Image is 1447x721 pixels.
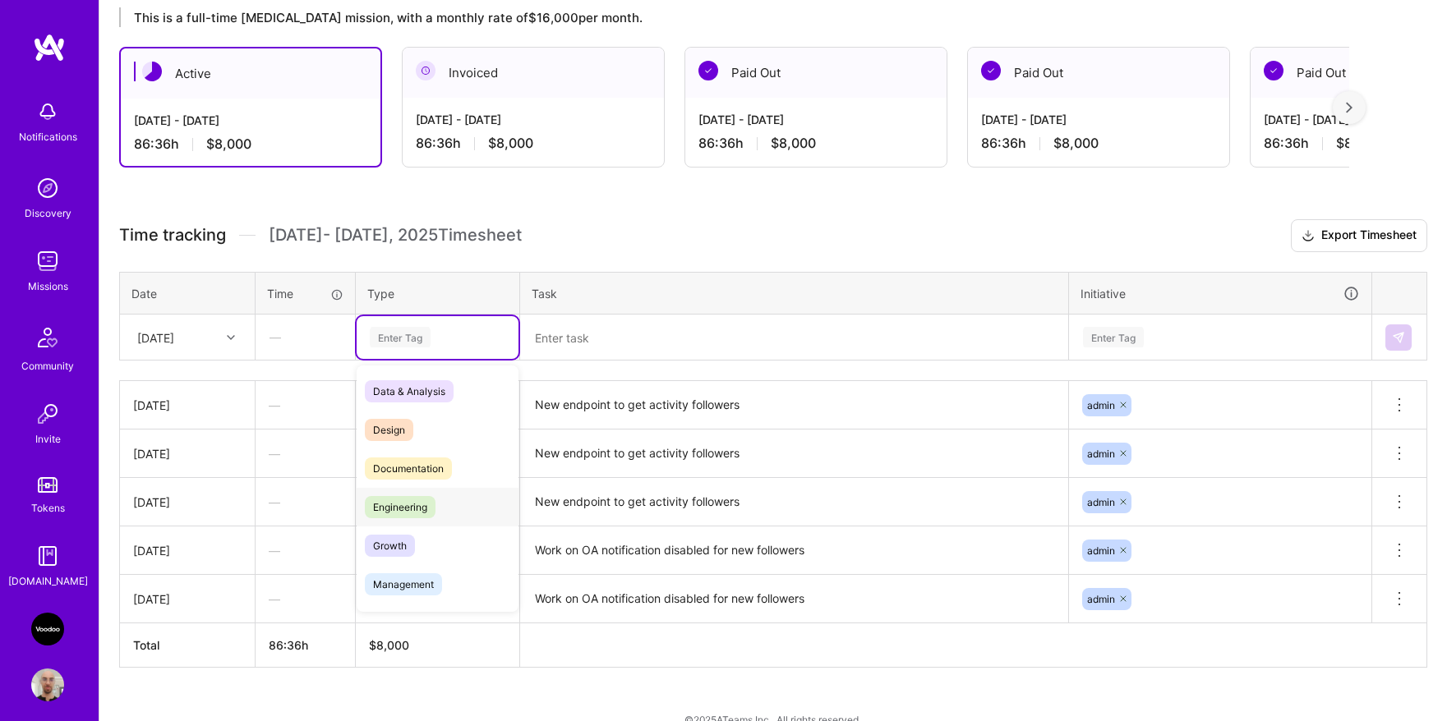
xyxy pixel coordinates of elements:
img: teamwork [31,245,64,278]
div: Active [121,48,380,99]
img: right [1346,102,1353,113]
div: [DATE] - [DATE] [416,111,651,128]
div: [DATE] - [DATE] [698,111,933,128]
textarea: New endpoint to get activity followers [522,431,1067,476]
span: $8,000 [1053,135,1099,152]
textarea: Work on OA notification disabled for new followers [522,528,1067,573]
div: 86:36 h [981,135,1216,152]
img: Paid Out [981,61,1001,80]
img: Invite [31,397,64,430]
img: bell [31,95,64,128]
div: — [256,577,355,621]
a: User Avatar [27,668,68,701]
img: logo [33,33,66,62]
div: [DATE] [137,328,174,346]
img: Submit [1392,331,1405,344]
span: $8,000 [1336,135,1381,152]
div: Initiative [1081,284,1360,303]
div: [DATE] [133,542,242,559]
img: User Avatar [31,668,64,701]
span: Documentation [365,457,452,480]
div: Tokens [31,499,65,517]
span: Engineering [365,496,435,518]
div: — [256,432,355,475]
div: [DATE] [133,590,242,608]
div: — [256,529,355,572]
span: Design [365,419,413,441]
div: — [256,480,355,524]
div: Paid Out [968,48,1229,98]
span: $8,000 [771,135,816,152]
span: admin [1087,593,1115,605]
img: Community [28,318,67,357]
div: [DATE] - [DATE] [981,111,1216,128]
th: 86:36h [256,623,356,668]
textarea: Work on OA notification disabled for new followers [522,576,1067,622]
span: $8,000 [206,135,251,153]
div: This is a full-time [MEDICAL_DATA] mission, with a monthly rate of $16,000 per month. [119,7,1349,27]
div: Time [267,285,343,302]
div: Notifications [19,128,77,145]
th: Type [356,272,520,315]
button: Export Timesheet [1291,219,1427,252]
th: Total [120,623,256,668]
div: [DATE] [133,494,242,511]
img: Invoiced [416,61,435,80]
img: Paid Out [698,61,718,80]
textarea: New endpoint to get activity followers [522,480,1067,525]
div: [DATE] - [DATE] [134,112,367,129]
i: icon Download [1302,227,1315,245]
div: 86:36 h [698,135,933,152]
img: tokens [38,477,58,493]
span: $8,000 [488,135,533,152]
img: guide book [31,540,64,572]
div: 86:36 h [134,135,367,153]
th: Date [120,272,256,315]
div: Discovery [25,204,71,222]
div: [DATE] [133,397,242,414]
span: Growth [365,535,415,557]
div: — [256,383,355,427]
img: discovery [31,172,64,204]
span: admin [1087,496,1115,508]
div: [DOMAIN_NAME] [8,572,88,590]
i: icon Chevron [227,333,235,342]
span: Time tracking [119,225,226,246]
span: admin [1087,399,1115,411]
span: [DATE] - [DATE] , 2025 Timesheet [269,225,522,246]
div: Community [21,357,74,374]
div: 86:36 h [416,135,651,152]
span: admin [1087,448,1115,460]
th: Task [520,272,1069,315]
div: — [256,315,354,359]
div: Invite [35,430,61,448]
img: Paid Out [1264,61,1283,80]
th: $8,000 [356,623,520,668]
span: Management [365,573,442,595]
span: admin [1087,544,1115,557]
textarea: New endpoint to get activity followers [522,383,1067,429]
img: Active [142,62,162,81]
div: Paid Out [685,48,947,98]
div: Invoiced [403,48,664,98]
img: VooDoo (BeReal): Engineering Execution Squad [31,613,64,645]
div: [DATE] [133,445,242,462]
div: Missions [28,278,68,295]
div: Enter Tag [1083,324,1144,350]
div: Enter Tag [370,324,431,350]
span: Data & Analysis [365,380,454,402]
a: VooDoo (BeReal): Engineering Execution Squad [27,613,68,645]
